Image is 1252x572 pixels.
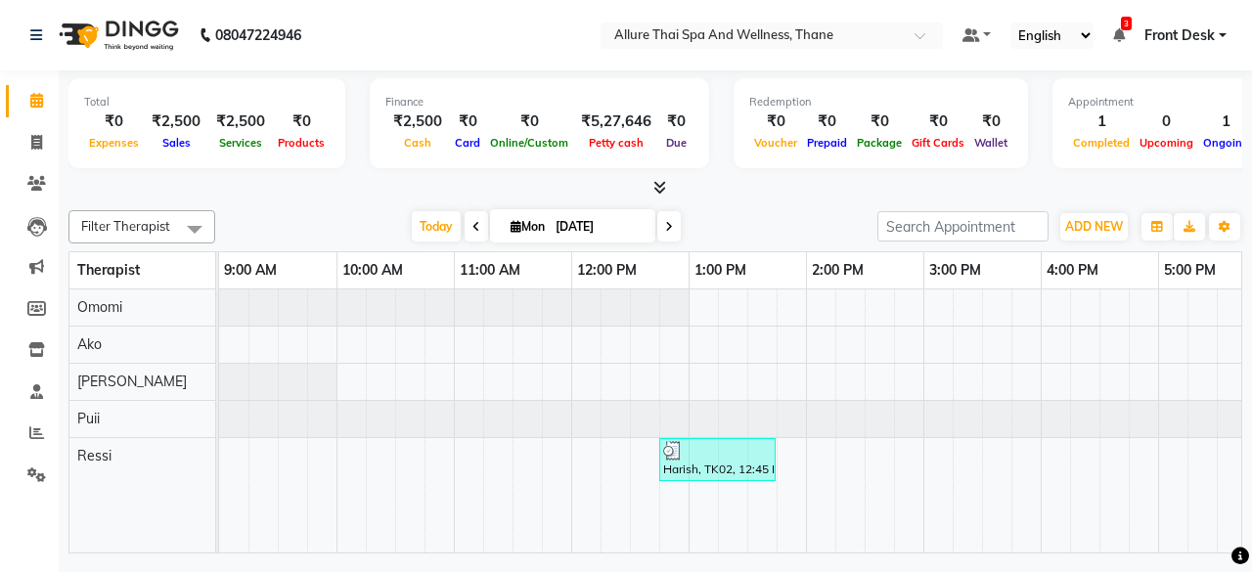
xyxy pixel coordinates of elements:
[144,110,208,133] div: ₹2,500
[852,136,907,150] span: Package
[273,136,330,150] span: Products
[659,110,693,133] div: ₹0
[485,110,573,133] div: ₹0
[77,261,140,279] span: Therapist
[399,136,436,150] span: Cash
[1159,256,1221,285] a: 5:00 PM
[584,136,648,150] span: Petty cash
[450,136,485,150] span: Card
[84,94,330,110] div: Total
[219,256,282,285] a: 9:00 AM
[1042,256,1103,285] a: 4:00 PM
[550,212,648,242] input: 2025-09-01
[337,256,408,285] a: 10:00 AM
[1060,213,1128,241] button: ADD NEW
[661,136,692,150] span: Due
[385,110,450,133] div: ₹2,500
[907,110,969,133] div: ₹0
[214,136,267,150] span: Services
[1068,110,1135,133] div: 1
[77,335,102,353] span: Ako
[84,110,144,133] div: ₹0
[208,110,273,133] div: ₹2,500
[969,110,1012,133] div: ₹0
[77,447,112,464] span: Ressi
[157,136,196,150] span: Sales
[506,219,550,234] span: Mon
[1121,17,1132,30] span: 3
[215,8,301,63] b: 08047224946
[807,256,869,285] a: 2:00 PM
[924,256,986,285] a: 3:00 PM
[802,136,852,150] span: Prepaid
[77,373,187,390] span: [PERSON_NAME]
[385,94,693,110] div: Finance
[969,136,1012,150] span: Wallet
[450,110,485,133] div: ₹0
[1068,136,1135,150] span: Completed
[77,410,100,427] span: Puii
[572,256,642,285] a: 12:00 PM
[573,110,659,133] div: ₹5,27,646
[661,441,774,478] div: Harish, TK02, 12:45 PM-01:45 PM, Swedish Massage - 60
[852,110,907,133] div: ₹0
[1113,26,1125,44] a: 3
[1135,110,1198,133] div: 0
[50,8,184,63] img: logo
[455,256,525,285] a: 11:00 AM
[81,218,170,234] span: Filter Therapist
[749,136,802,150] span: Voucher
[1065,219,1123,234] span: ADD NEW
[907,136,969,150] span: Gift Cards
[690,256,751,285] a: 1:00 PM
[1144,25,1215,46] span: Front Desk
[877,211,1049,242] input: Search Appointment
[84,136,144,150] span: Expenses
[77,298,122,316] span: Omomi
[412,211,461,242] span: Today
[749,94,1012,110] div: Redemption
[273,110,330,133] div: ₹0
[485,136,573,150] span: Online/Custom
[1135,136,1198,150] span: Upcoming
[749,110,802,133] div: ₹0
[802,110,852,133] div: ₹0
